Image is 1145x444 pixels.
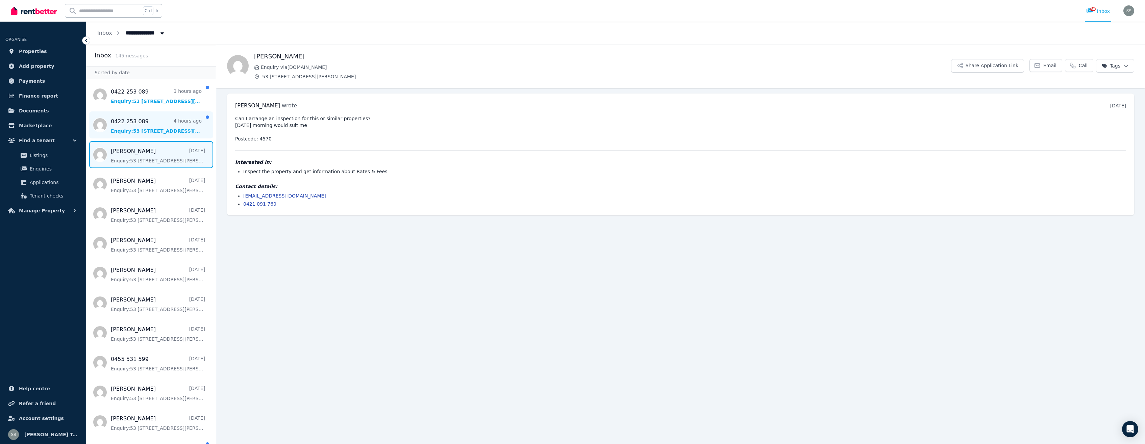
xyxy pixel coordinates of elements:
span: Documents [19,107,49,115]
button: Find a tenant [5,134,81,147]
span: 145 message s [115,53,148,58]
a: [PERSON_NAME][DATE]Enquiry:53 [STREET_ADDRESS][PERSON_NAME]. [111,415,205,432]
h1: [PERSON_NAME] [254,52,951,61]
a: 0421 091 760 [243,201,276,207]
a: [PERSON_NAME][DATE]Enquiry:53 [STREET_ADDRESS][PERSON_NAME]. [111,207,205,224]
div: Open Intercom Messenger [1122,421,1138,437]
a: Refer a friend [5,397,81,410]
span: Properties [19,47,47,55]
span: Marketplace [19,122,52,130]
span: Manage Property [19,207,65,215]
span: Refer a friend [19,399,56,408]
a: [PERSON_NAME][DATE]Enquiry:53 [STREET_ADDRESS][PERSON_NAME]. [111,147,205,164]
a: Inbox [97,30,112,36]
a: 0422 253 0893 hours agoEnquiry:53 [STREET_ADDRESS][PERSON_NAME]. [111,88,202,105]
a: [PERSON_NAME][DATE]Enquiry:53 [STREET_ADDRESS][PERSON_NAME]. [111,266,205,283]
span: Tenant checks [30,192,75,200]
a: 0422 253 0894 hours agoEnquiry:53 [STREET_ADDRESS][PERSON_NAME]. [111,117,202,134]
a: Documents [5,104,81,117]
img: RentBetter [11,6,57,16]
a: Account settings [5,412,81,425]
img: Sue Seivers Total Real Estate [8,429,19,440]
span: Listings [30,151,75,159]
pre: Can I arrange an inspection for this or similar properties? [DATE] morning would suit me Postcode... [235,115,1126,142]
span: Enquiries [30,165,75,173]
span: Enquiry via [DOMAIN_NAME] [261,64,951,71]
span: Help centre [19,385,50,393]
a: [PERSON_NAME][DATE]Enquiry:53 [STREET_ADDRESS][PERSON_NAME]. [111,177,205,194]
a: Help centre [5,382,81,395]
h2: Inbox [95,51,111,60]
a: Enquiries [8,162,78,176]
a: [EMAIL_ADDRESS][DOMAIN_NAME] [243,193,326,199]
a: Finance report [5,89,81,103]
span: Add property [19,62,54,70]
span: wrote [282,102,297,109]
span: Ctrl [143,6,153,15]
a: [PERSON_NAME][DATE]Enquiry:53 [STREET_ADDRESS][PERSON_NAME]. [111,236,205,253]
h4: Contact details: [235,183,1126,190]
span: 30 [1090,7,1096,11]
a: Call [1065,59,1093,72]
div: Inbox [1086,8,1110,15]
span: Tags [1102,62,1120,69]
div: Sorted by date [86,66,216,79]
time: [DATE] [1110,103,1126,108]
span: Payments [19,77,45,85]
a: [PERSON_NAME][DATE]Enquiry:53 [STREET_ADDRESS][PERSON_NAME]. [111,385,205,402]
span: Email [1043,62,1056,69]
h4: Interested in: [235,159,1126,165]
a: Payments [5,74,81,88]
button: Manage Property [5,204,81,217]
span: Call [1079,62,1088,69]
a: Marketplace [5,119,81,132]
button: Share Application Link [951,59,1024,73]
span: ORGANISE [5,37,27,42]
span: Applications [30,178,75,186]
span: Find a tenant [19,136,55,145]
a: Add property [5,59,81,73]
button: Tags [1096,59,1134,73]
li: Inspect the property and get information about Rates & Fees [243,168,1126,175]
span: Account settings [19,414,64,422]
nav: Breadcrumb [86,22,176,45]
a: Tenant checks [8,189,78,203]
a: Properties [5,45,81,58]
a: Listings [8,149,78,162]
a: 0455 531 599[DATE]Enquiry:53 [STREET_ADDRESS][PERSON_NAME]. [111,355,205,372]
a: Applications [8,176,78,189]
img: Mark Crilley [227,55,249,77]
span: [PERSON_NAME] [235,102,280,109]
span: k [156,8,158,14]
span: Finance report [19,92,58,100]
a: Email [1029,59,1062,72]
a: [PERSON_NAME][DATE]Enquiry:53 [STREET_ADDRESS][PERSON_NAME]. [111,296,205,313]
span: [PERSON_NAME] Total Real Estate [24,430,78,439]
img: Sue Seivers Total Real Estate [1123,5,1134,16]
a: [PERSON_NAME][DATE]Enquiry:53 [STREET_ADDRESS][PERSON_NAME]. [111,325,205,342]
span: 53 [STREET_ADDRESS][PERSON_NAME] [262,73,951,80]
